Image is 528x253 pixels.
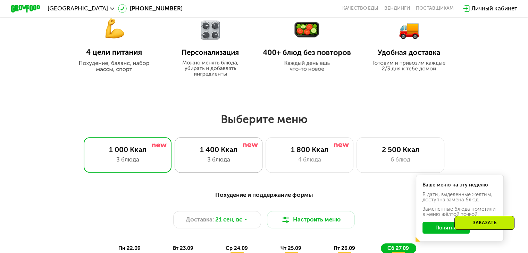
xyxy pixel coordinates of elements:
div: 3 блюда [182,155,255,164]
div: 1 800 Ккал [273,145,346,154]
span: вт 23.09 [173,245,193,251]
span: 21 сен, вс [215,215,242,224]
span: сб 27.09 [387,245,409,251]
span: чт 25.09 [280,245,301,251]
div: Личный кабинет [471,4,517,13]
div: 1 000 Ккал [91,145,164,154]
div: Похудение и поддержание формы [47,190,481,199]
div: 2 500 Ккал [364,145,437,154]
div: 3 блюда [91,155,164,164]
div: В даты, выделенные желтым, доступна замена блюд. [422,192,497,202]
span: ср 24.09 [226,245,248,251]
h2: Выберите меню [24,112,505,126]
div: Заменённые блюда пометили в меню жёлтой точкой. [422,207,497,217]
a: Качество еды [342,6,378,11]
span: пт 26.09 [334,245,355,251]
div: 1 400 Ккал [182,145,255,154]
div: Заказать [454,216,514,230]
div: 4 блюда [273,155,346,164]
button: Настроить меню [267,211,355,229]
span: Доставка: [186,215,214,224]
div: Ваше меню на эту неделю [422,182,497,187]
span: [GEOGRAPHIC_DATA] [48,6,108,11]
span: пн 22.09 [118,245,141,251]
a: Вендинги [384,6,410,11]
div: 6 блюд [364,155,437,164]
button: Понятно [422,222,470,234]
div: поставщикам [416,6,454,11]
a: [PHONE_NUMBER] [118,4,183,13]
